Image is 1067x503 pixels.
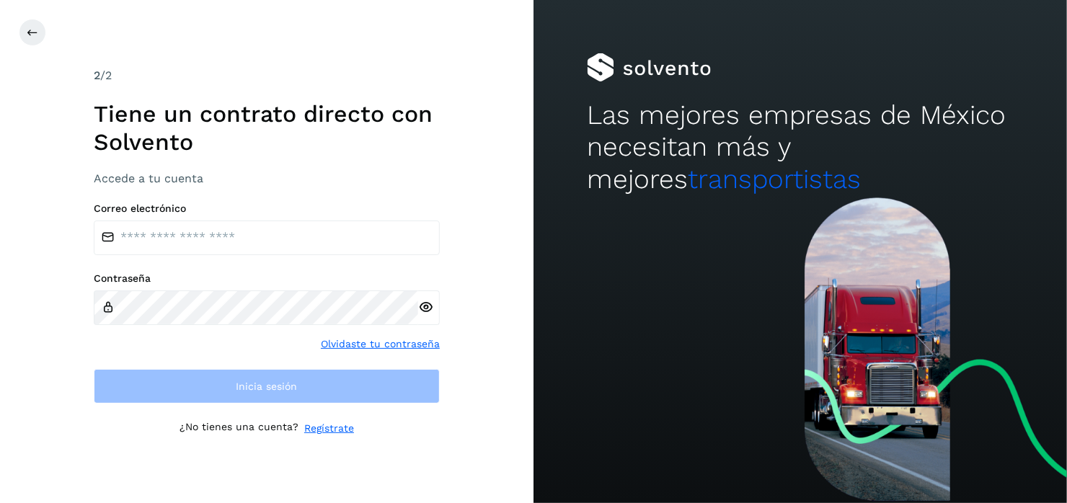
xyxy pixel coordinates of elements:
div: /2 [94,67,440,84]
label: Correo electrónico [94,202,440,215]
h2: Las mejores empresas de México necesitan más y mejores [587,99,1014,195]
a: Olvidaste tu contraseña [321,337,440,352]
span: Inicia sesión [236,381,298,391]
span: transportistas [688,164,861,195]
p: ¿No tienes una cuenta? [180,421,298,436]
span: 2 [94,68,100,82]
button: Inicia sesión [94,369,440,404]
h3: Accede a tu cuenta [94,172,440,185]
h1: Tiene un contrato directo con Solvento [94,100,440,156]
label: Contraseña [94,272,440,285]
a: Regístrate [304,421,354,436]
